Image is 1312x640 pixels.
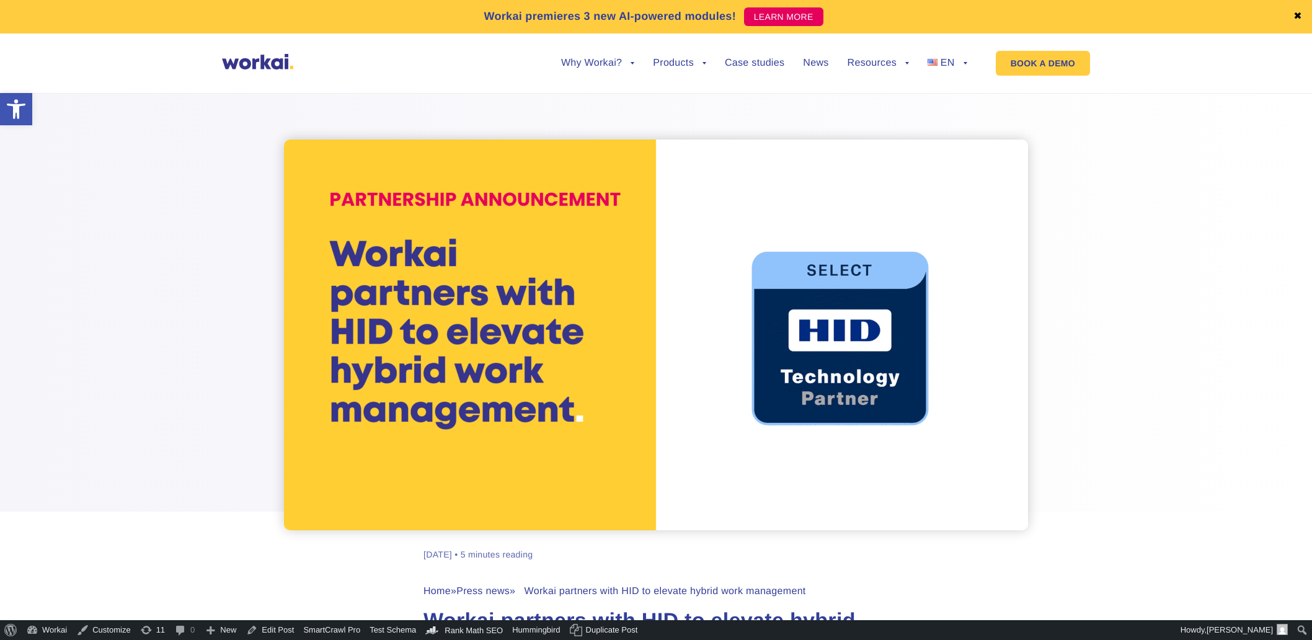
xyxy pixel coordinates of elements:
[22,620,72,640] a: Workai
[423,586,451,597] a: Home
[1293,12,1302,22] a: ✖
[72,620,135,640] a: Customize
[220,620,236,640] span: New
[941,58,955,68] span: EN
[996,51,1090,76] a: BOOK A DEMO
[508,620,565,640] a: Hummingbird
[445,626,503,635] span: Rank Math SEO
[299,620,365,640] a: SmartCrawl Pro
[586,620,638,640] span: Duplicate Post
[156,620,165,640] span: 11
[725,58,784,68] a: Case studies
[1176,620,1293,640] a: Howdy,
[484,8,736,25] p: Workai premieres 3 new AI-powered modules!
[744,7,823,26] a: LEARN MORE
[241,620,299,640] a: Edit Post
[423,549,533,561] div: [DATE] • 5 minutes reading
[423,585,889,597] div: » » Workai partners with HID to elevate hybrid work management
[1207,625,1273,634] span: [PERSON_NAME]
[928,58,967,68] a: EN
[365,620,421,640] a: Test Schema
[456,586,510,597] a: Press news
[561,58,634,68] a: Why Workai?
[421,620,508,640] a: Rank Math Dashboard
[190,620,195,640] span: 0
[803,58,828,68] a: News
[848,58,909,68] a: Resources
[653,58,706,68] a: Products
